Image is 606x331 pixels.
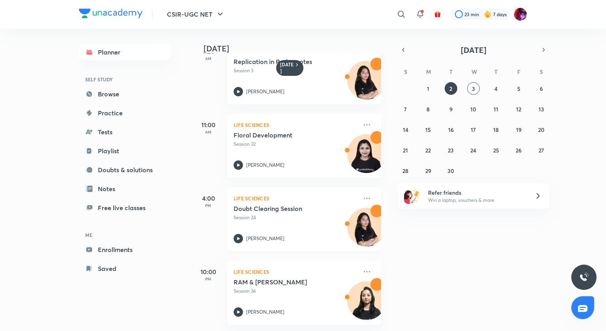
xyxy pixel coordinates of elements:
h6: [DATE] [280,62,294,74]
abbr: September 22, 2025 [425,147,431,154]
button: avatar [431,8,444,21]
abbr: September 26, 2025 [516,147,522,154]
button: September 9, 2025 [445,103,457,115]
button: September 5, 2025 [512,82,525,95]
abbr: Sunday [404,68,407,75]
a: Practice [79,105,170,121]
p: Life Sciences [234,194,357,203]
h5: 4:00 [193,194,224,203]
button: September 28, 2025 [399,164,412,177]
button: September 20, 2025 [535,123,548,136]
img: Avatar [348,65,385,103]
a: Company Logo [79,9,142,20]
button: September 26, 2025 [512,144,525,156]
button: September 10, 2025 [467,103,480,115]
span: [DATE] [461,45,486,55]
button: September 25, 2025 [490,144,502,156]
button: September 19, 2025 [512,123,525,136]
button: September 6, 2025 [535,82,548,95]
img: streak [484,10,492,18]
button: September 1, 2025 [422,82,434,95]
abbr: September 8, 2025 [426,105,430,113]
button: September 3, 2025 [467,82,480,95]
abbr: September 24, 2025 [470,147,476,154]
a: Planner [79,44,170,60]
p: [PERSON_NAME] [246,88,284,95]
a: Browse [79,86,170,102]
a: Saved [79,261,170,276]
abbr: September 10, 2025 [470,105,476,113]
abbr: Saturday [540,68,543,75]
abbr: September 28, 2025 [402,167,408,175]
button: September 12, 2025 [512,103,525,115]
p: [PERSON_NAME] [246,235,284,242]
abbr: September 7, 2025 [404,105,407,113]
h5: RAM & SAM [234,278,332,286]
abbr: September 19, 2025 [516,126,522,134]
abbr: September 2, 2025 [449,85,452,92]
button: September 15, 2025 [422,123,434,136]
abbr: September 12, 2025 [516,105,521,113]
h6: Refer friends [428,188,525,197]
abbr: September 25, 2025 [493,147,499,154]
abbr: September 18, 2025 [493,126,499,134]
p: Session 36 [234,288,357,295]
abbr: September 29, 2025 [425,167,431,175]
abbr: September 16, 2025 [448,126,454,134]
h5: Floral Development [234,131,332,139]
button: September 23, 2025 [445,144,457,156]
h5: 11:00 [193,120,224,130]
button: September 27, 2025 [535,144,548,156]
abbr: September 17, 2025 [471,126,476,134]
img: Avatar [348,286,385,323]
abbr: September 30, 2025 [447,167,454,175]
button: CSIR-UGC NET [162,6,230,22]
p: Session 3 [234,67,357,74]
h6: ME [79,228,170,242]
h5: Replication in Prokaryotes [234,58,332,66]
abbr: September 14, 2025 [403,126,408,134]
img: avatar [434,11,441,18]
button: September 30, 2025 [445,164,457,177]
abbr: September 5, 2025 [517,85,520,92]
p: [PERSON_NAME] [246,162,284,169]
button: [DATE] [409,44,538,55]
p: Session 32 [234,141,357,148]
abbr: September 11, 2025 [494,105,498,113]
button: September 14, 2025 [399,123,412,136]
button: September 13, 2025 [535,103,548,115]
h5: Doubt Clearing Session [234,205,332,213]
img: ttu [579,273,589,282]
h4: [DATE] [204,44,389,53]
p: AM [193,56,224,61]
p: Life Sciences [234,267,357,276]
p: Win a laptop, vouchers & more [428,197,525,204]
button: September 18, 2025 [490,123,502,136]
a: Notes [79,181,170,197]
abbr: September 1, 2025 [427,85,429,92]
button: September 8, 2025 [422,103,434,115]
p: Life Sciences [234,120,357,130]
abbr: September 6, 2025 [540,85,543,92]
img: Company Logo [79,9,142,18]
abbr: September 9, 2025 [449,105,453,113]
abbr: Wednesday [471,68,477,75]
h6: SELF STUDY [79,73,170,86]
img: Avatar [348,212,385,250]
button: September 11, 2025 [490,103,502,115]
p: AM [193,130,224,134]
button: September 7, 2025 [399,103,412,115]
abbr: September 13, 2025 [539,105,544,113]
a: Playlist [79,143,170,159]
button: September 4, 2025 [490,82,502,95]
p: PM [193,276,224,281]
abbr: September 3, 2025 [472,85,475,92]
abbr: September 27, 2025 [539,147,544,154]
a: Enrollments [79,242,170,258]
button: September 22, 2025 [422,144,434,156]
abbr: September 23, 2025 [448,147,454,154]
img: Bidhu Bhushan [514,8,527,21]
abbr: September 21, 2025 [403,147,408,154]
abbr: September 20, 2025 [538,126,544,134]
a: Doubts & solutions [79,162,170,178]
